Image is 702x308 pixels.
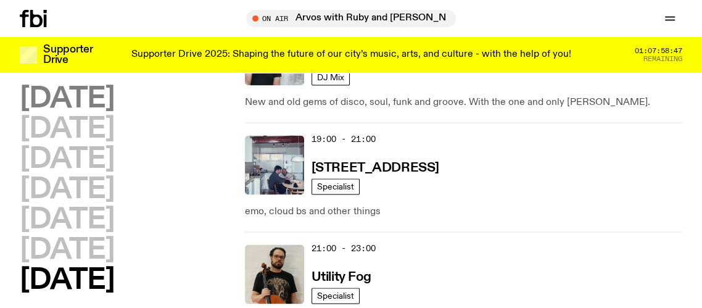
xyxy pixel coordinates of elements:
[312,268,371,284] a: Utility Fog
[317,181,354,191] span: Specialist
[317,72,344,81] span: DJ Mix
[246,10,456,27] button: On AirArvos with Ruby and [PERSON_NAME]
[20,146,114,173] button: [DATE]
[312,288,360,304] a: Specialist
[312,271,371,284] h3: Utility Fog
[643,56,682,62] span: Remaining
[312,178,360,194] a: Specialist
[245,204,682,219] p: emo, cloud bs and other things
[20,267,114,294] button: [DATE]
[43,44,93,65] h3: Supporter Drive
[635,48,682,54] span: 01:07:58:47
[131,49,571,60] p: Supporter Drive 2025: Shaping the future of our city’s music, arts, and culture - with the help o...
[245,244,304,304] img: Peter holds a cello, wearing a black graphic tee and glasses. He looks directly at the camera aga...
[312,162,439,175] h3: [STREET_ADDRESS]
[20,85,114,113] button: [DATE]
[312,133,376,145] span: 19:00 - 21:00
[20,236,114,264] button: [DATE]
[20,115,114,143] button: [DATE]
[312,69,350,85] a: DJ Mix
[312,159,439,175] a: [STREET_ADDRESS]
[245,95,682,110] p: New and old gems of disco, soul, funk and groove. With the one and only [PERSON_NAME].
[312,243,376,254] span: 21:00 - 23:00
[245,135,304,194] img: Pat sits at a dining table with his profile facing the camera. Rhea sits to his left facing the c...
[317,291,354,300] span: Specialist
[20,206,114,234] button: [DATE]
[20,176,114,204] button: [DATE]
